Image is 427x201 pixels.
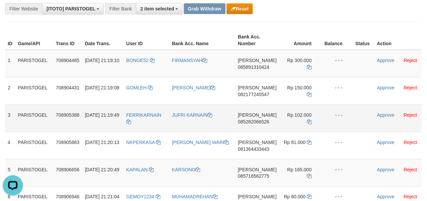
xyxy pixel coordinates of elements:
th: Amount [280,31,322,50]
td: - - - [322,50,353,78]
a: JUFRI KARNAIN [172,112,212,118]
button: 2 item selected [136,3,183,15]
td: - - - [322,105,353,132]
th: Status [353,31,374,50]
span: 708904485 [56,58,79,63]
div: Filter Bank [105,3,136,15]
td: 5 [5,159,15,186]
span: [DATE] 21:20:49 [85,167,119,172]
span: 2 item selected [140,6,174,11]
a: KAPALAN [126,167,154,172]
span: [PERSON_NAME] [238,194,277,200]
a: Copy 150000 to clipboard [307,92,312,97]
span: [DATE] 21:21:04 [85,194,119,200]
span: 708905883 [56,140,79,145]
span: [PERSON_NAME] [238,85,277,90]
th: Trans ID [53,31,82,50]
th: User ID [124,31,169,50]
a: Copy 80000 to clipboard [307,194,312,200]
span: 708906656 [56,167,79,172]
a: Reject [404,85,417,90]
span: NKPERKASA [126,140,155,145]
td: PARISTOGEL [15,159,53,186]
a: Reject [404,58,417,63]
a: Copy 81000 to clipboard [307,140,312,145]
td: 2 [5,77,15,105]
a: NKPERKASA [126,140,161,145]
span: Rp 81.000 [284,140,306,145]
td: 3 [5,105,15,132]
span: FERRIKARNAIN [126,112,161,118]
span: 708906946 [56,194,79,200]
td: PARISTOGEL [15,132,53,159]
span: [PERSON_NAME] [238,58,277,63]
button: Open LiveChat chat widget [3,3,23,23]
span: Rp 80.000 [284,194,306,200]
span: [DATE] 21:19:08 [85,85,119,90]
a: GOMLEH [126,85,153,90]
span: Copy 085716562775 to clipboard [238,174,269,179]
span: GOMLEH [126,85,147,90]
td: - - - [322,77,353,105]
td: 4 [5,132,15,159]
span: Rp 150.000 [287,85,311,90]
th: Game/API [15,31,53,50]
span: KAPALAN [126,167,148,172]
a: KARSONO [172,167,200,172]
span: Copy 085891310424 to clipboard [238,64,269,70]
span: [DATE] 21:20:13 [85,140,119,145]
span: Rp 300.000 [287,58,311,63]
a: Reject [404,194,417,200]
a: Copy 102000 to clipboard [307,119,312,124]
a: Approve [377,112,395,118]
span: Rp 165.000 [287,167,311,172]
span: [PERSON_NAME] [238,112,277,118]
a: Copy 300000 to clipboard [307,64,312,70]
a: FIRMANSYAH [172,58,207,63]
button: Reset [227,3,253,14]
td: PARISTOGEL [15,50,53,78]
a: Reject [404,140,417,145]
td: - - - [322,159,353,186]
th: Bank Acc. Name [169,31,235,50]
span: [DATE] 21:19:10 [85,58,119,63]
span: Copy 085282066526 to clipboard [238,119,269,124]
span: Rp 102.000 [287,112,311,118]
a: Approve [377,85,395,90]
a: [PERSON_NAME] [172,85,216,90]
th: Bank Acc. Number [235,31,280,50]
td: PARISTOGEL [15,77,53,105]
span: BONGE52 [126,58,149,63]
th: Balance [322,31,353,50]
a: GEMOY1234 [126,194,160,200]
td: - - - [322,132,353,159]
span: [PERSON_NAME] [238,167,277,172]
a: [PERSON_NAME] WARI [172,140,229,145]
a: Approve [377,167,395,172]
button: Grab Withdraw [184,3,225,14]
div: Filter Website [5,3,42,15]
span: [PERSON_NAME] [238,140,277,145]
button: [ITOTO] PARISTOGEL [42,3,104,15]
a: Approve [377,140,395,145]
span: 708904431 [56,85,79,90]
td: 1 [5,50,15,78]
span: 708905388 [56,112,79,118]
span: Copy 081364433443 to clipboard [238,146,269,152]
th: ID [5,31,15,50]
th: Action [374,31,422,50]
span: [ITOTO] PARISTOGEL [46,6,95,11]
th: Date Trans. [82,31,124,50]
span: [DATE] 21:19:49 [85,112,119,118]
td: PARISTOGEL [15,105,53,132]
a: MUHAMADREHAN [172,194,218,200]
a: Reject [404,112,417,118]
span: Copy 082177245547 to clipboard [238,92,269,97]
span: GEMOY1234 [126,194,154,200]
a: Approve [377,194,395,200]
a: BONGE52 [126,58,155,63]
a: Approve [377,58,395,63]
a: FERRIKARNAIN [126,112,161,124]
a: Copy 165000 to clipboard [307,174,312,179]
a: Reject [404,167,417,172]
